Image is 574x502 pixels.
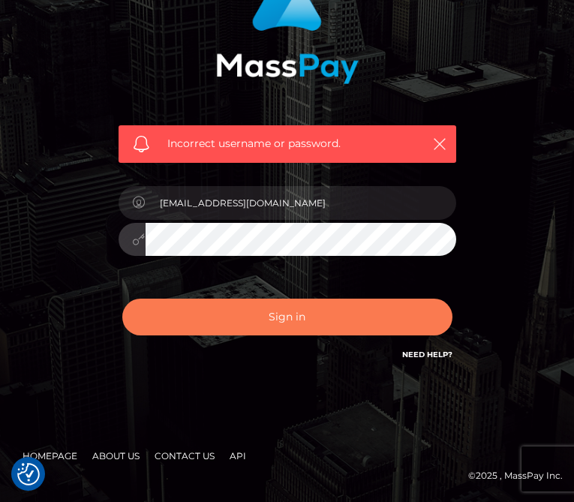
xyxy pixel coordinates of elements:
[149,444,221,467] a: Contact Us
[17,444,83,467] a: Homepage
[11,467,563,484] div: © 2025 , MassPay Inc.
[167,136,411,152] span: Incorrect username or password.
[146,186,456,220] input: Username...
[224,444,252,467] a: API
[17,463,40,485] img: Revisit consent button
[86,444,146,467] a: About Us
[402,350,452,359] a: Need Help?
[17,463,40,485] button: Consent Preferences
[122,299,452,335] button: Sign in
